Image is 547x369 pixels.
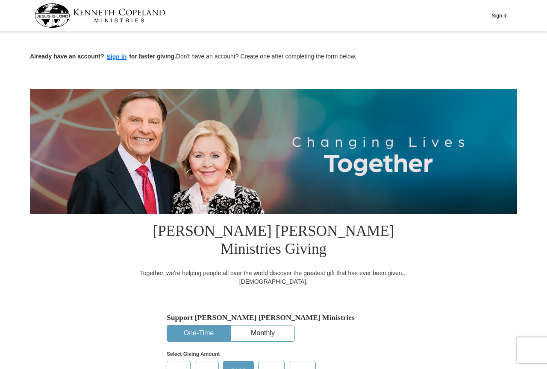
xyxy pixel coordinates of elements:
[35,3,165,28] img: kcm-header-logo.svg
[167,313,380,322] h5: Support [PERSON_NAME] [PERSON_NAME] Ministries
[135,269,412,286] div: Together, we're helping people all over the world discover the greatest gift that has ever been g...
[135,214,412,269] h1: [PERSON_NAME] [PERSON_NAME] Ministries Giving
[104,52,129,62] button: Sign in
[30,53,176,60] strong: Already have an account? for faster giving.
[231,325,294,341] button: Monthly
[167,325,230,341] button: One-Time
[167,351,220,357] strong: Select Giving Amount
[30,52,517,62] p: Don't have an account? Create one after completing the form below.
[487,9,512,22] button: Sign In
